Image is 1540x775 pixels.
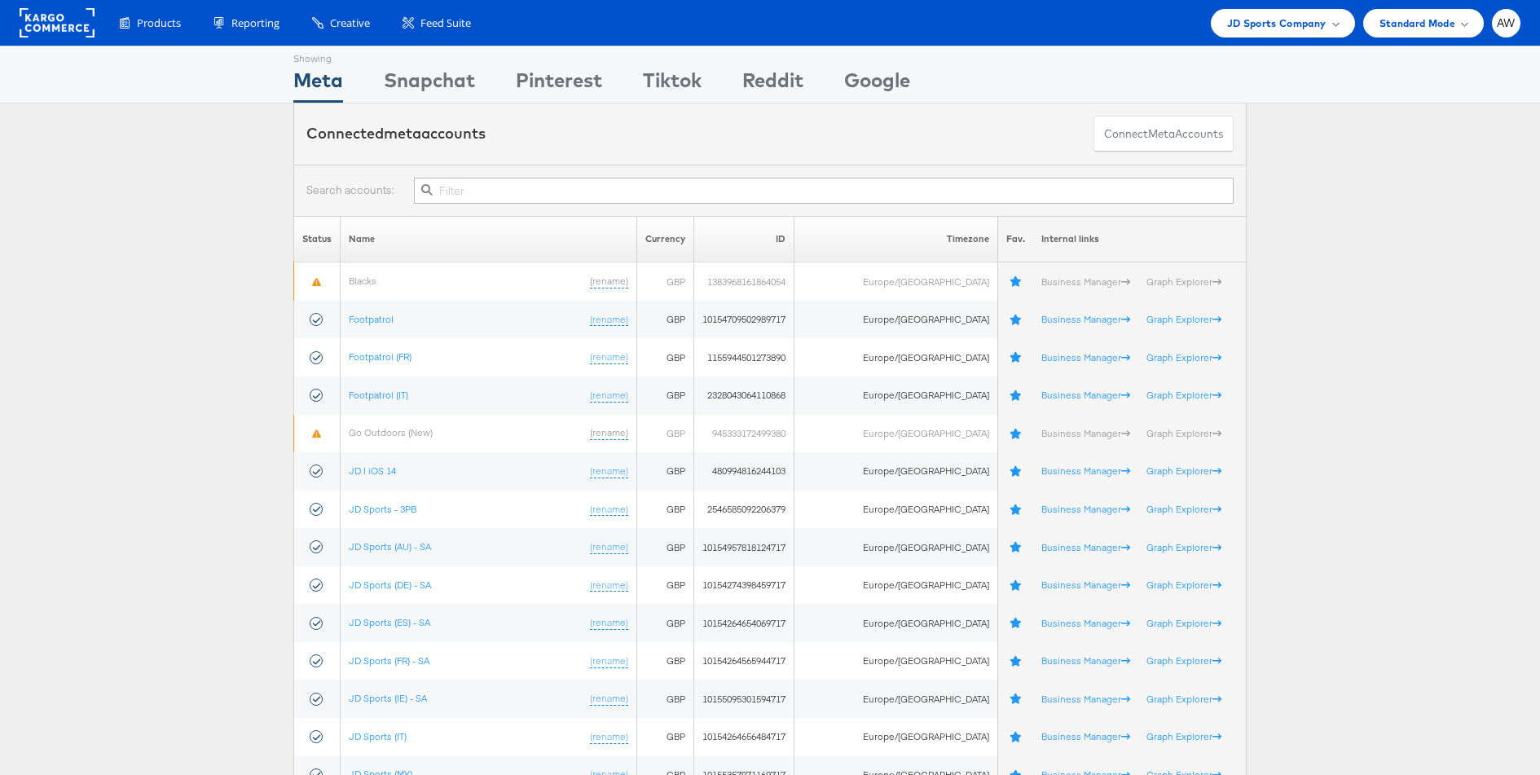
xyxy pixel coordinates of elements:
[694,415,794,453] td: 945333172499380
[590,692,628,706] a: (rename)
[637,301,694,339] td: GBP
[1041,693,1130,705] a: Business Manager
[637,718,694,756] td: GBP
[590,503,628,517] a: (rename)
[1146,389,1221,401] a: Graph Explorer
[694,642,794,680] td: 10154264565944717
[349,692,427,704] a: JD Sports (IE) - SA
[1041,351,1130,363] a: Business Manager
[349,654,429,667] a: JD Sports (FR) - SA
[293,46,343,66] div: Showing
[794,452,997,491] td: Europe/[GEOGRAPHIC_DATA]
[1227,15,1327,32] span: JD Sports Company
[637,642,694,680] td: GBP
[1146,351,1221,363] a: Graph Explorer
[637,415,694,453] td: GBP
[794,338,997,376] td: Europe/[GEOGRAPHIC_DATA]
[349,426,433,438] a: Go Outdoors (New)
[794,216,997,262] th: Timezone
[1041,541,1130,553] a: Business Manager
[694,452,794,491] td: 480994816244103
[1146,730,1221,742] a: Graph Explorer
[590,350,628,364] a: (rename)
[1041,427,1130,439] a: Business Manager
[414,178,1234,204] input: Filter
[349,465,396,477] a: JD | iOS 14
[137,15,181,31] span: Products
[1041,579,1130,591] a: Business Manager
[1041,275,1130,288] a: Business Manager
[349,540,431,553] a: JD Sports (AU) - SA
[694,338,794,376] td: 1155944501273890
[694,262,794,301] td: 1383968161864054
[349,503,416,515] a: JD Sports - 3PB
[794,301,997,339] td: Europe/[GEOGRAPHIC_DATA]
[330,15,370,31] span: Creative
[794,718,997,756] td: Europe/[GEOGRAPHIC_DATA]
[590,730,628,744] a: (rename)
[1146,579,1221,591] a: Graph Explorer
[590,465,628,478] a: (rename)
[293,66,343,103] div: Meta
[590,616,628,630] a: (rename)
[1497,18,1516,29] span: AW
[643,66,702,103] div: Tiktok
[1041,389,1130,401] a: Business Manager
[1379,15,1455,32] span: Standard Mode
[590,579,628,592] a: (rename)
[694,680,794,718] td: 10155095301594717
[590,389,628,403] a: (rename)
[1093,116,1234,152] button: ConnectmetaAccounts
[349,389,408,401] a: Footpatrol (IT)
[384,124,421,143] span: meta
[590,313,628,327] a: (rename)
[1146,503,1221,515] a: Graph Explorer
[637,216,694,262] th: Currency
[294,216,341,262] th: Status
[384,66,475,103] div: Snapchat
[794,491,997,529] td: Europe/[GEOGRAPHIC_DATA]
[590,426,628,440] a: (rename)
[637,528,694,566] td: GBP
[742,66,803,103] div: Reddit
[794,680,997,718] td: Europe/[GEOGRAPHIC_DATA]
[694,604,794,642] td: 10154264654069717
[1041,313,1130,325] a: Business Manager
[349,616,430,628] a: JD Sports (ES) - SA
[306,123,486,144] div: Connected accounts
[349,313,394,325] a: Footpatrol
[231,15,279,31] span: Reporting
[1041,503,1130,515] a: Business Manager
[1041,617,1130,629] a: Business Manager
[1146,465,1221,477] a: Graph Explorer
[694,566,794,605] td: 10154274398459717
[637,262,694,301] td: GBP
[637,680,694,718] td: GBP
[1146,693,1221,705] a: Graph Explorer
[341,216,637,262] th: Name
[794,415,997,453] td: Europe/[GEOGRAPHIC_DATA]
[637,604,694,642] td: GBP
[637,452,694,491] td: GBP
[637,566,694,605] td: GBP
[516,66,602,103] div: Pinterest
[590,275,628,288] a: (rename)
[794,528,997,566] td: Europe/[GEOGRAPHIC_DATA]
[1146,654,1221,667] a: Graph Explorer
[1041,730,1130,742] a: Business Manager
[844,66,910,103] div: Google
[349,579,431,591] a: JD Sports (DE) - SA
[794,642,997,680] td: Europe/[GEOGRAPHIC_DATA]
[694,718,794,756] td: 10154264656484717
[349,350,411,363] a: Footpatrol (FR)
[349,275,376,287] a: Blacks
[420,15,471,31] span: Feed Suite
[794,604,997,642] td: Europe/[GEOGRAPHIC_DATA]
[637,491,694,529] td: GBP
[694,301,794,339] td: 10154709502989717
[1146,275,1221,288] a: Graph Explorer
[1146,427,1221,439] a: Graph Explorer
[794,262,997,301] td: Europe/[GEOGRAPHIC_DATA]
[694,491,794,529] td: 2546585092206379
[1146,313,1221,325] a: Graph Explorer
